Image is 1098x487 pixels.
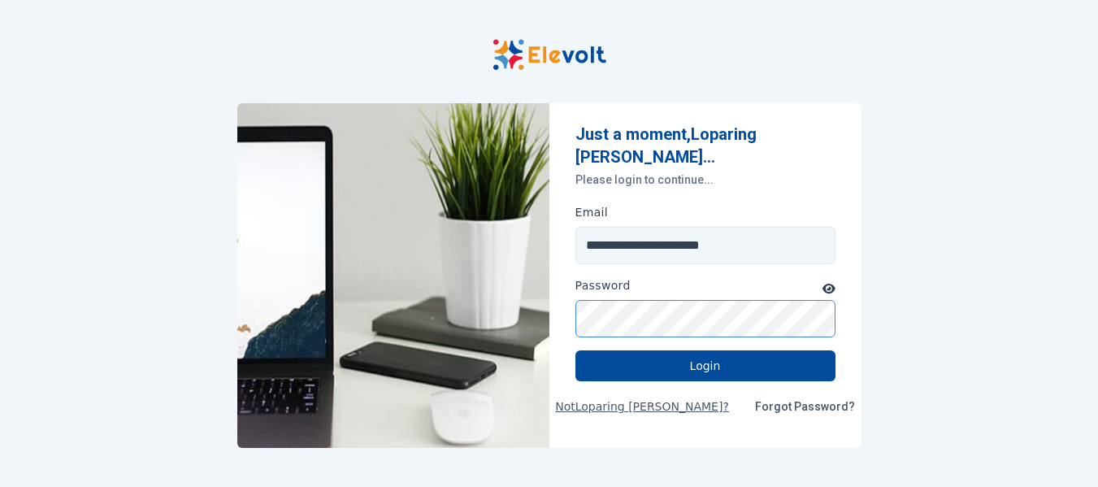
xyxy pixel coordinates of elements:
[237,103,549,448] img: Elevolt
[575,204,609,220] label: Email
[742,391,868,422] a: Forgot Password?
[575,172,835,188] p: Please login to continue...
[575,277,631,294] label: Password
[1017,409,1098,487] iframe: Chat Widget
[542,391,742,422] button: NotLoparing [PERSON_NAME]?
[575,123,835,168] p: Just a moment, Loparing [PERSON_NAME] ...
[575,350,835,381] button: Login
[493,39,606,71] img: Elevolt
